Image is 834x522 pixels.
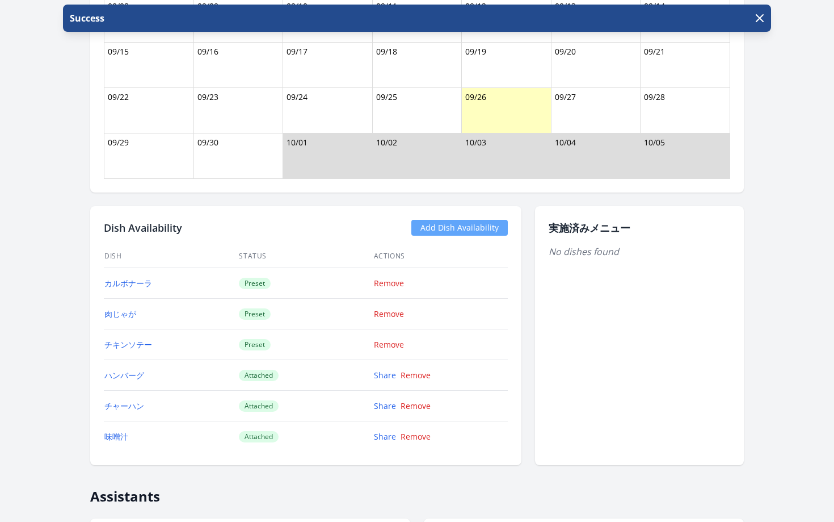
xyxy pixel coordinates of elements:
span: Attached [239,431,279,442]
td: 10/05 [641,133,730,179]
a: Add Dish Availability [411,220,508,236]
a: Remove [401,370,431,381]
p: Success [68,11,104,25]
a: 味噌汁 [104,431,128,442]
td: 09/25 [372,88,462,133]
a: チキンソテー [104,339,152,350]
a: Remove [374,278,404,289]
td: 10/03 [462,133,551,179]
a: Remove [401,400,431,411]
td: 10/01 [283,133,373,179]
span: Preset [239,339,271,350]
td: 09/22 [104,88,194,133]
th: Actions [373,245,508,268]
a: ハンバーグ [104,370,144,381]
th: Status [238,245,373,268]
a: Share [374,431,396,442]
td: 09/23 [193,88,283,133]
span: Preset [239,308,271,320]
a: Share [374,400,396,411]
h2: Assistants [90,479,744,505]
td: 09/28 [641,88,730,133]
td: 10/04 [551,133,641,179]
span: Attached [239,400,279,412]
td: 09/30 [193,133,283,179]
a: Remove [374,308,404,319]
td: 09/20 [551,43,641,88]
a: Share [374,370,396,381]
td: 09/26 [462,88,551,133]
h2: 実施済みメニュー [549,220,730,236]
a: Remove [374,339,404,350]
td: 09/17 [283,43,373,88]
td: 09/18 [372,43,462,88]
td: 09/27 [551,88,641,133]
td: 09/16 [193,43,283,88]
p: No dishes found [549,245,730,258]
td: 09/24 [283,88,373,133]
a: 肉じゃが [104,308,136,319]
span: Preset [239,278,271,289]
a: チャーハン [104,400,144,411]
th: Dish [104,245,238,268]
h2: Dish Availability [104,220,182,236]
span: Attached [239,370,279,381]
td: 09/15 [104,43,194,88]
td: 09/19 [462,43,551,88]
a: Remove [401,431,431,442]
td: 09/29 [104,133,194,179]
a: カルボナーラ [104,278,152,289]
td: 09/21 [641,43,730,88]
td: 10/02 [372,133,462,179]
